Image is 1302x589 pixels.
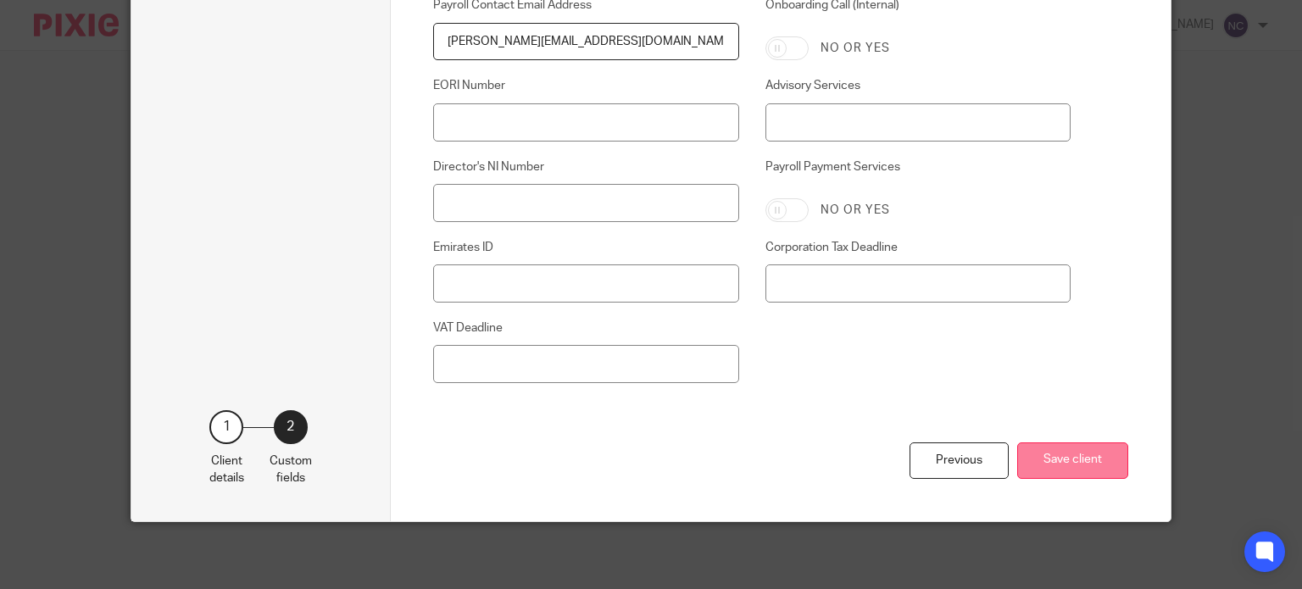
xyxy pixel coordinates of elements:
label: Emirates ID [433,239,738,256]
label: Director's NI Number [433,158,738,175]
button: Save client [1017,442,1128,479]
label: EORI Number [433,77,738,94]
label: Corporation Tax Deadline [765,239,1071,256]
label: VAT Deadline [433,320,738,336]
label: Payroll Payment Services [765,158,1071,186]
label: No or yes [821,202,890,219]
div: Previous [910,442,1009,479]
p: Client details [209,453,244,487]
div: 2 [274,410,308,444]
div: 1 [209,410,243,444]
label: Advisory Services [765,77,1071,94]
p: Custom fields [270,453,312,487]
label: No or yes [821,40,890,57]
